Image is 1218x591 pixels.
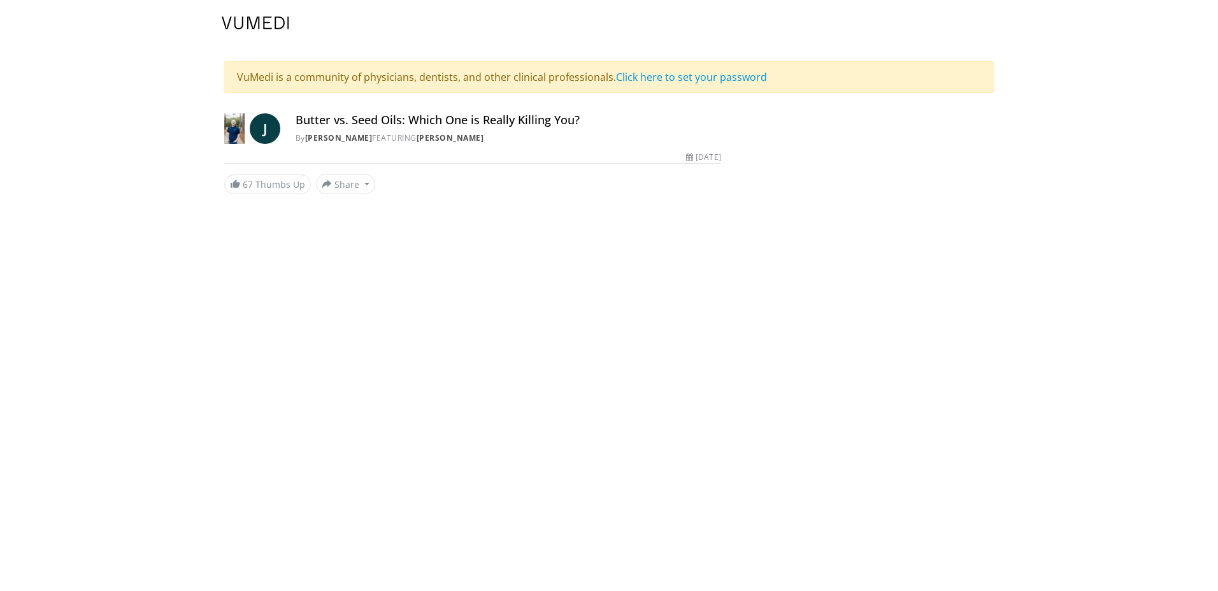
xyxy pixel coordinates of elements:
[616,70,767,84] a: Click here to set your password
[224,61,994,93] div: VuMedi is a community of physicians, dentists, and other clinical professionals.
[316,174,375,194] button: Share
[222,17,289,29] img: VuMedi Logo
[243,178,253,190] span: 67
[224,174,311,194] a: 67 Thumbs Up
[296,132,721,144] div: By FEATURING
[305,132,373,143] a: [PERSON_NAME]
[250,113,280,144] a: J
[296,113,721,127] h4: Butter vs. Seed Oils: Which One is Really Killing You?
[417,132,484,143] a: [PERSON_NAME]
[224,113,245,144] img: Dr. Jordan Rennicke
[686,152,720,163] div: [DATE]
